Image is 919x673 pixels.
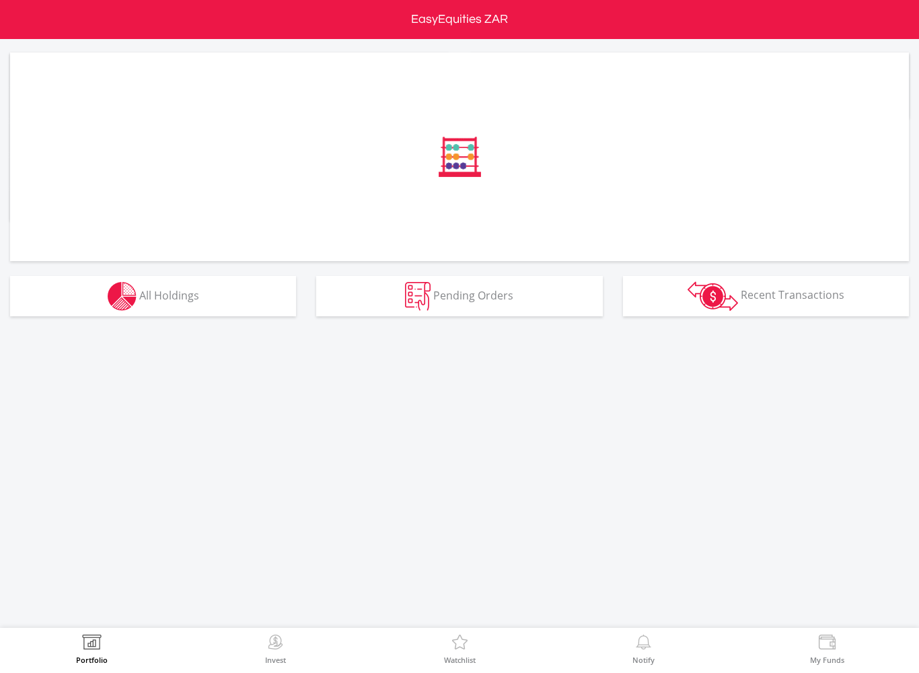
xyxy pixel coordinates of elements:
[316,276,602,316] button: Pending Orders
[76,635,108,664] a: Portfolio
[632,635,655,664] a: Notify
[444,635,476,664] a: Watchlist
[810,656,844,664] label: My Funds
[405,282,431,311] img: pending_instructions-wht.png
[633,635,654,653] img: View Notifications
[139,287,199,302] span: All Holdings
[623,276,909,316] button: Recent Transactions
[265,656,286,664] label: Invest
[810,635,844,664] a: My Funds
[10,276,296,316] button: All Holdings
[265,635,286,664] a: Invest
[108,282,137,311] img: holdings-wht.png
[449,635,470,653] img: Watchlist
[81,635,102,653] img: View Portfolio
[76,656,108,664] label: Portfolio
[444,656,476,664] label: Watchlist
[632,656,655,664] label: Notify
[265,635,286,653] img: Invest Now
[817,635,838,653] img: View Funds
[688,281,738,311] img: transactions-zar-wht.png
[741,287,844,302] span: Recent Transactions
[433,287,513,302] span: Pending Orders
